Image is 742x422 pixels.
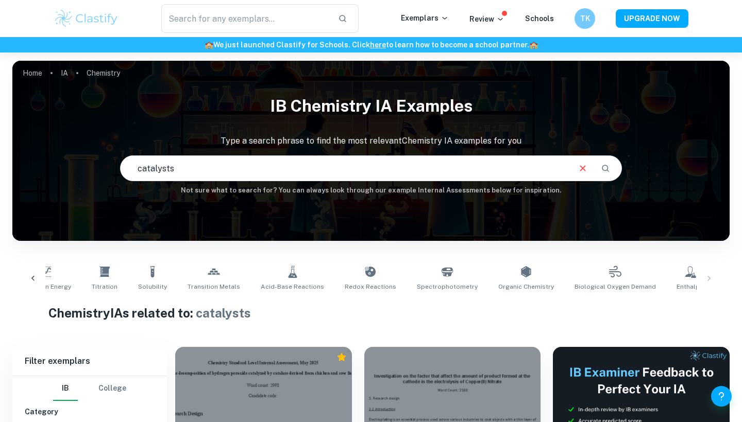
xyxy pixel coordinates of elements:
span: Enthalpy [677,282,703,291]
span: Titration [92,282,117,291]
h6: We just launched Clastify for Schools. Click to learn how to become a school partner. [2,39,740,50]
button: Search [597,160,614,177]
p: Review [469,13,504,25]
span: Redox Reactions [345,282,396,291]
input: Search for any exemplars... [161,4,330,33]
img: Clastify logo [54,8,119,29]
span: Acid-Base Reactions [261,282,324,291]
a: here [370,41,386,49]
h6: Not sure what to search for? You can always look through our example Internal Assessments below f... [12,185,730,196]
span: Biological Oxygen Demand [575,282,656,291]
p: Type a search phrase to find the most relevant Chemistry IA examples for you [12,135,730,147]
button: College [98,376,126,401]
h6: TK [579,13,591,24]
h1: Chemistry IAs related to: [48,304,694,322]
button: Help and Feedback [711,386,732,407]
button: IB [53,376,78,401]
button: TK [575,8,595,29]
a: IA [61,66,68,80]
a: Schools [525,14,554,23]
span: Organic Chemistry [498,282,554,291]
a: Home [23,66,42,80]
p: Exemplars [401,12,449,24]
span: 🏫 [529,41,538,49]
div: Filter type choice [53,376,126,401]
button: UPGRADE NOW [616,9,688,28]
h1: IB Chemistry IA examples [12,90,730,122]
input: E.g. enthalpy of combustion, Winkler method, phosphate and temperature... [121,154,569,183]
span: 🏫 [205,41,213,49]
span: Solubility [138,282,167,291]
button: Clear [573,159,593,178]
h6: Category [25,406,155,417]
h6: Filter exemplars [12,347,167,376]
span: catalysts [196,306,251,320]
span: Transition Metals [188,282,240,291]
p: Chemistry [87,67,120,79]
span: Spectrophotometry [417,282,478,291]
div: Premium [336,352,347,362]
